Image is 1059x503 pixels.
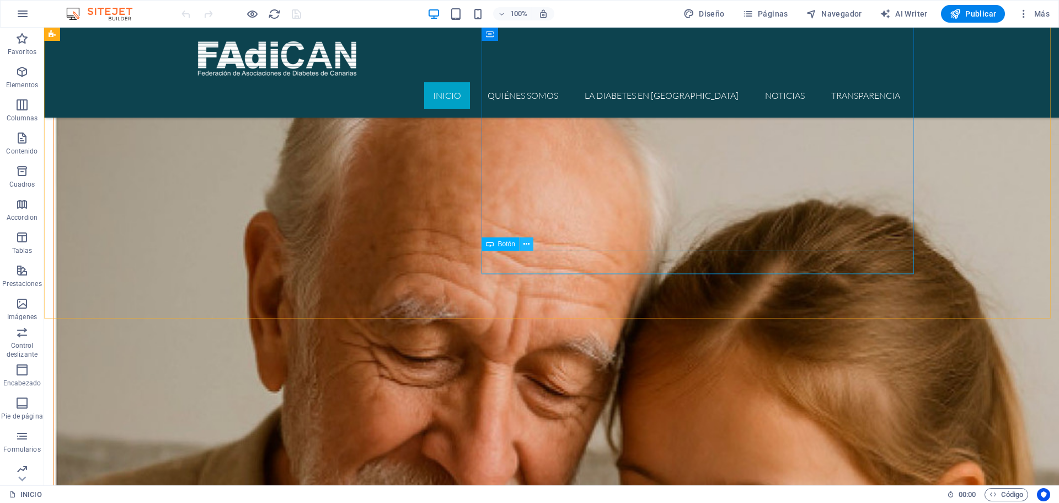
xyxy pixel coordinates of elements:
span: Botón [498,241,515,247]
p: Elementos [6,81,38,89]
span: AI Writer [880,8,928,19]
span: 00 00 [959,488,976,501]
p: Prestaciones [2,279,41,288]
p: Pie de página [1,412,42,421]
h6: 100% [510,7,527,20]
button: Código [985,488,1028,501]
p: Cuadros [9,180,35,189]
button: Navegador [801,5,867,23]
p: Contenido [6,147,38,156]
p: Imágenes [7,313,37,321]
img: Editor Logo [63,7,146,20]
p: Tablas [12,246,33,255]
div: Diseño (Ctrl+Alt+Y) [679,5,729,23]
button: Diseño [679,5,729,23]
button: 100% [493,7,532,20]
span: Código [990,488,1023,501]
span: Navegador [806,8,862,19]
span: Diseño [683,8,725,19]
i: Al redimensionar, ajustar el nivel de zoom automáticamente para ajustarse al dispositivo elegido. [538,9,548,19]
button: Páginas [738,5,793,23]
p: Columnas [7,114,38,123]
button: AI Writer [875,5,932,23]
span: Publicar [950,8,997,19]
p: Formularios [3,445,40,454]
i: Volver a cargar página [268,8,281,20]
span: : [966,490,968,499]
p: Accordion [7,213,38,222]
h6: Tiempo de la sesión [947,488,976,501]
p: Encabezado [3,379,41,388]
a: Haz clic para cancelar la selección y doble clic para abrir páginas [9,488,42,501]
button: Más [1014,5,1054,23]
span: Páginas [742,8,788,19]
button: Usercentrics [1037,488,1050,501]
button: Haz clic para salir del modo de previsualización y seguir editando [245,7,259,20]
button: reload [268,7,281,20]
button: Publicar [941,5,1005,23]
span: Más [1018,8,1050,19]
p: Favoritos [8,47,36,56]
